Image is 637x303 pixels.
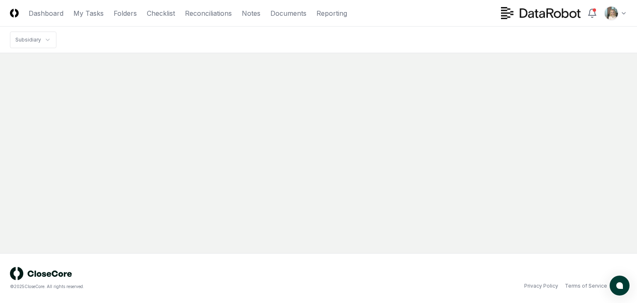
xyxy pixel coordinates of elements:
a: Reconciliations [185,8,232,18]
a: Checklist [147,8,175,18]
button: atlas-launcher [610,276,630,296]
a: Folders [114,8,137,18]
a: Dashboard [29,8,63,18]
img: DataRobot logo [501,7,581,19]
div: © 2025 CloseCore. All rights reserved. [10,283,318,290]
a: Notes [242,8,260,18]
img: ACg8ocKh93A2PVxV7CaGalYBgc3fGwopTyyIAwAiiQ5buQbeS2iRnTQ=s96-c [605,7,618,20]
img: logo [10,267,72,280]
div: Subsidiary [15,36,41,44]
img: Logo [10,9,19,17]
a: Terms of Service [565,282,607,290]
nav: breadcrumb [10,32,56,48]
a: My Tasks [73,8,104,18]
a: Privacy Policy [524,282,558,290]
a: Documents [270,8,306,18]
a: Reporting [316,8,347,18]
